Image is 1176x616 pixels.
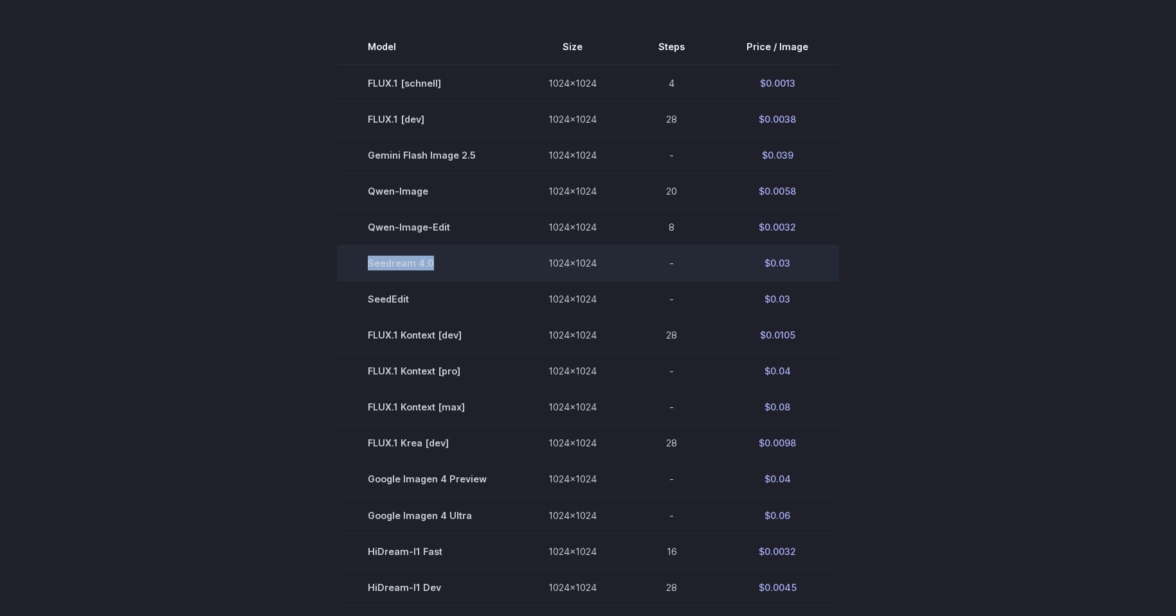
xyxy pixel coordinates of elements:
[337,209,518,245] td: Qwen-Image-Edit
[518,569,628,605] td: 1024x1024
[337,317,518,353] td: FLUX.1 Kontext [dev]
[518,101,628,137] td: 1024x1024
[628,389,716,425] td: -
[337,533,518,569] td: HiDream-I1 Fast
[628,533,716,569] td: 16
[337,569,518,605] td: HiDream-I1 Dev
[716,281,839,317] td: $0.03
[628,353,716,389] td: -
[628,461,716,497] td: -
[628,173,716,209] td: 20
[518,245,628,281] td: 1024x1024
[337,425,518,461] td: FLUX.1 Krea [dev]
[518,281,628,317] td: 1024x1024
[518,497,628,533] td: 1024x1024
[337,173,518,209] td: Qwen-Image
[518,29,628,65] th: Size
[628,569,716,605] td: 28
[716,569,839,605] td: $0.0045
[518,173,628,209] td: 1024x1024
[337,281,518,317] td: SeedEdit
[337,65,518,101] td: FLUX.1 [schnell]
[368,148,487,163] span: Gemini Flash Image 2.5
[628,101,716,137] td: 28
[628,29,716,65] th: Steps
[337,497,518,533] td: Google Imagen 4 Ultra
[628,497,716,533] td: -
[337,101,518,137] td: FLUX.1 [dev]
[337,389,518,425] td: FLUX.1 Kontext [max]
[716,29,839,65] th: Price / Image
[716,209,839,245] td: $0.0032
[628,65,716,101] td: 4
[716,101,839,137] td: $0.0038
[716,533,839,569] td: $0.0032
[337,353,518,389] td: FLUX.1 Kontext [pro]
[518,317,628,353] td: 1024x1024
[518,389,628,425] td: 1024x1024
[628,245,716,281] td: -
[518,461,628,497] td: 1024x1024
[518,353,628,389] td: 1024x1024
[518,533,628,569] td: 1024x1024
[716,353,839,389] td: $0.04
[716,137,839,173] td: $0.039
[628,425,716,461] td: 28
[628,137,716,173] td: -
[716,425,839,461] td: $0.0098
[337,245,518,281] td: Seedream 4.0
[716,497,839,533] td: $0.06
[518,65,628,101] td: 1024x1024
[716,317,839,353] td: $0.0105
[628,281,716,317] td: -
[337,461,518,497] td: Google Imagen 4 Preview
[716,461,839,497] td: $0.04
[518,209,628,245] td: 1024x1024
[628,317,716,353] td: 28
[518,137,628,173] td: 1024x1024
[716,245,839,281] td: $0.03
[716,389,839,425] td: $0.08
[337,29,518,65] th: Model
[716,65,839,101] td: $0.0013
[628,209,716,245] td: 8
[716,173,839,209] td: $0.0058
[518,425,628,461] td: 1024x1024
